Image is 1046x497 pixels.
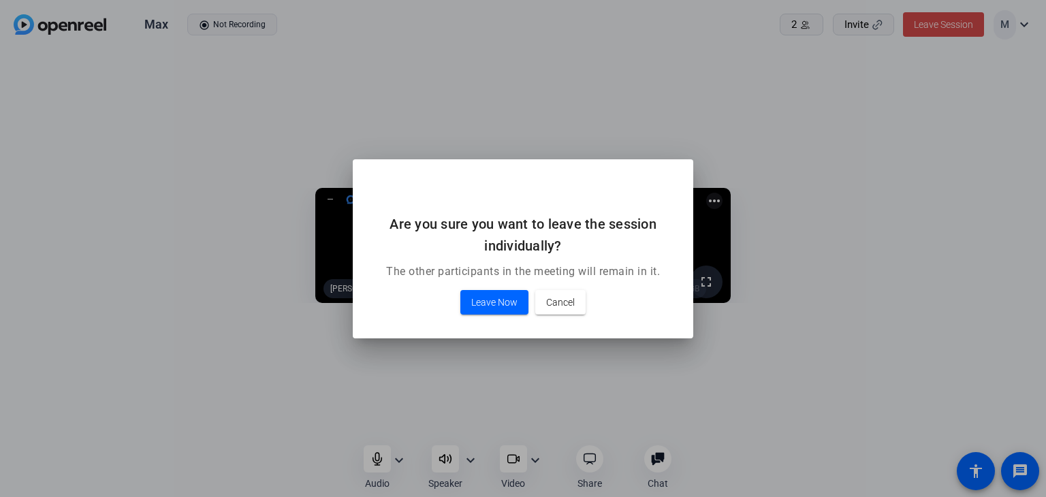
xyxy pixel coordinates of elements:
[471,294,518,310] span: Leave Now
[369,263,677,280] p: The other participants in the meeting will remain in it.
[546,294,575,310] span: Cancel
[535,290,586,315] button: Cancel
[369,213,677,257] h2: Are you sure you want to leave the session individually?
[460,290,528,315] button: Leave Now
